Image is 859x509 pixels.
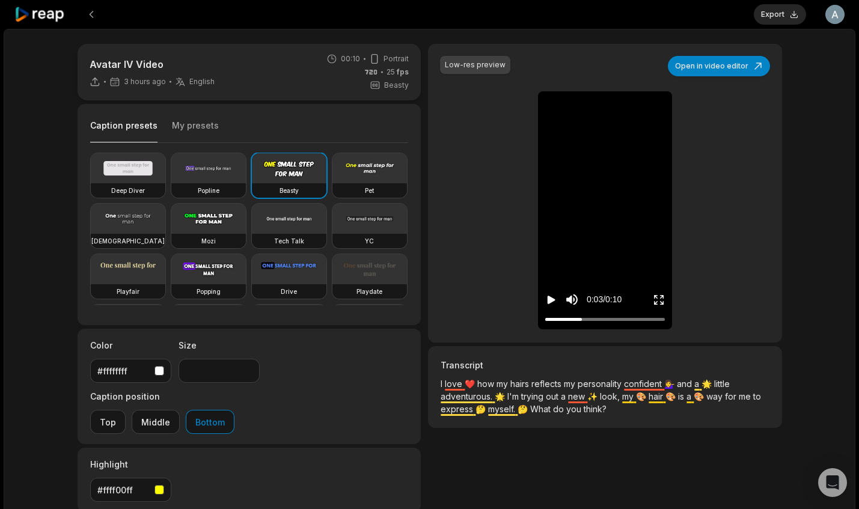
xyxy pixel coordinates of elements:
span: I'm [507,391,521,401]
button: Mute sound [564,292,579,307]
span: a [686,391,694,401]
h3: Transcript [441,359,769,371]
h3: Playdate [356,287,382,296]
button: #ffffffff [90,359,171,383]
h3: Tech Talk [274,236,304,246]
span: do [553,404,566,414]
span: you [566,404,584,414]
span: look, [600,391,622,401]
button: My presets [172,120,219,142]
span: confident [624,379,664,389]
label: Color [90,339,171,352]
span: Portrait [384,53,409,64]
span: hair [649,391,665,401]
span: my [497,379,510,389]
span: me [739,391,753,401]
span: how [477,379,497,389]
span: way [706,391,725,401]
div: 0:03 / 0:10 [587,293,622,306]
label: Size [179,339,260,352]
span: is [678,391,686,401]
button: Open in video editor [668,56,770,76]
h3: Pet [365,186,374,195]
span: a [694,379,702,389]
h3: [DEMOGRAPHIC_DATA] [91,236,165,246]
span: English [189,77,215,87]
div: Open Intercom Messenger [818,468,847,497]
span: adventurous. [441,391,495,401]
span: out [546,391,561,401]
span: new [568,391,587,401]
h3: Mozi [201,236,216,246]
button: Play video [545,288,557,311]
button: Bottom [186,410,234,434]
button: Top [90,410,126,434]
button: Middle [132,410,180,434]
button: Caption presets [90,120,157,143]
span: a [561,391,568,401]
button: Export [754,4,806,25]
span: personality [578,379,624,389]
span: express [441,404,475,414]
h3: Deep Diver [111,186,145,195]
h3: Popping [197,287,221,296]
h3: Playfair [117,287,139,296]
span: I [441,379,445,389]
h3: YC [365,236,374,246]
span: my [564,379,578,389]
div: #ffffffff [97,365,150,377]
span: trying [521,391,546,401]
span: reflects [531,379,564,389]
span: think? [584,404,607,414]
button: #ffff00ff [90,478,171,502]
span: What [530,404,553,414]
span: love [445,379,465,389]
p: ❤️ 💁‍♀️ 🌟 🌟 ✨ 🎨 🎨 🎨 🤔 🤔 [441,377,769,425]
h3: Beasty [280,186,299,195]
span: for [725,391,739,401]
span: 3 hours ago [124,77,166,87]
span: Beasty [384,80,409,91]
div: #ffff00ff [97,484,150,496]
span: to [753,391,761,401]
label: Highlight [90,458,171,471]
span: myself. [488,404,518,414]
span: 25 [387,67,409,78]
div: Low-res preview [445,59,506,70]
span: 00:10 [341,53,360,64]
label: Caption position [90,390,234,403]
span: and [677,379,694,389]
button: Enter Fullscreen [653,288,665,311]
span: little [714,379,730,389]
h3: Drive [281,287,297,296]
p: Avatar IV Video [90,57,215,72]
span: fps [397,67,409,76]
span: hairs [510,379,531,389]
h3: Popline [198,186,219,195]
span: my [622,391,636,401]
